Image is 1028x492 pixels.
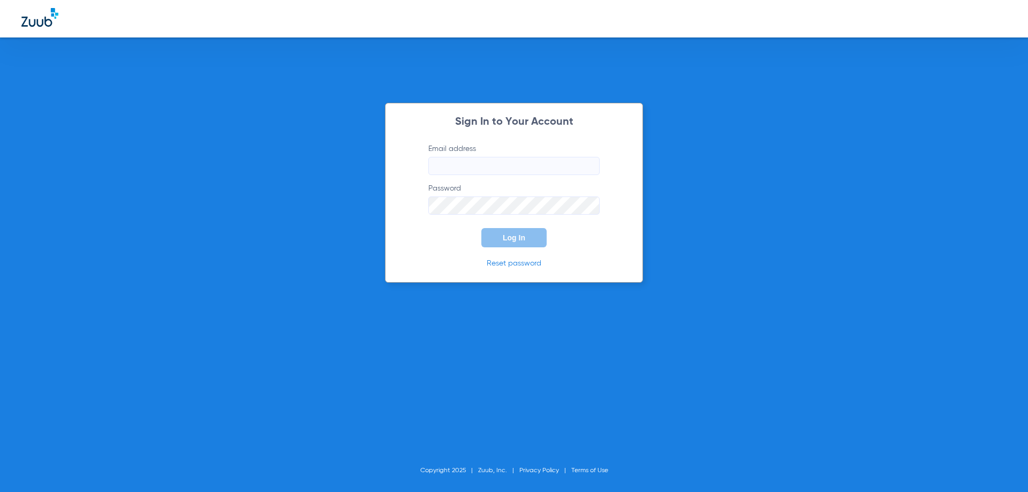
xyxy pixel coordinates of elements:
h2: Sign In to Your Account [412,117,616,127]
input: Password [428,196,600,215]
img: Zuub Logo [21,8,58,27]
label: Password [428,183,600,215]
a: Privacy Policy [519,467,559,474]
iframe: Chat Widget [974,441,1028,492]
li: Zuub, Inc. [478,465,519,476]
a: Terms of Use [571,467,608,474]
label: Email address [428,143,600,175]
a: Reset password [487,260,541,267]
span: Log In [503,233,525,242]
button: Log In [481,228,547,247]
input: Email address [428,157,600,175]
li: Copyright 2025 [420,465,478,476]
